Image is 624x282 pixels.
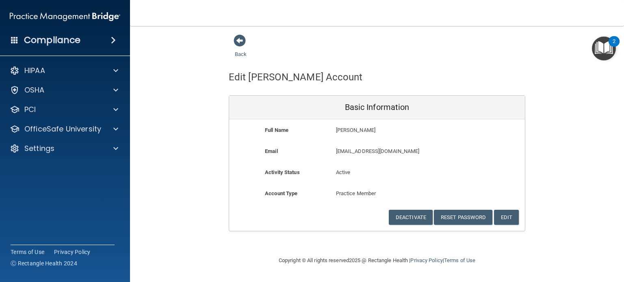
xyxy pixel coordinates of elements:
[434,210,492,225] button: Reset Password
[24,105,36,114] p: PCI
[10,66,118,75] a: HIPAA
[229,96,525,119] div: Basic Information
[389,210,433,225] button: Deactivate
[336,125,466,135] p: [PERSON_NAME]
[229,248,525,273] div: Copyright © All rights reserved 2025 @ Rectangle Health | |
[10,144,118,153] a: Settings
[613,41,615,52] div: 2
[10,85,118,95] a: OSHA
[336,168,418,177] p: Active
[592,37,616,60] button: Open Resource Center, 2 new notifications
[11,248,44,256] a: Terms of Use
[265,148,278,154] b: Email
[11,259,77,267] span: Ⓒ Rectangle Health 2024
[10,124,118,134] a: OfficeSafe University
[235,41,247,57] a: Back
[54,248,91,256] a: Privacy Policy
[24,124,101,134] p: OfficeSafe University
[10,105,118,114] a: PCI
[410,257,442,263] a: Privacy Policy
[229,72,363,82] h4: Edit [PERSON_NAME] Account
[336,189,418,198] p: Practice Member
[265,127,288,133] b: Full Name
[24,34,80,46] h4: Compliance
[24,85,45,95] p: OSHA
[484,225,614,257] iframe: Drift Widget Chat Controller
[336,146,466,156] p: [EMAIL_ADDRESS][DOMAIN_NAME]
[265,169,300,175] b: Activity Status
[10,9,120,25] img: PMB logo
[494,210,519,225] button: Edit
[24,144,54,153] p: Settings
[265,190,297,196] b: Account Type
[24,66,45,75] p: HIPAA
[444,257,475,263] a: Terms of Use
